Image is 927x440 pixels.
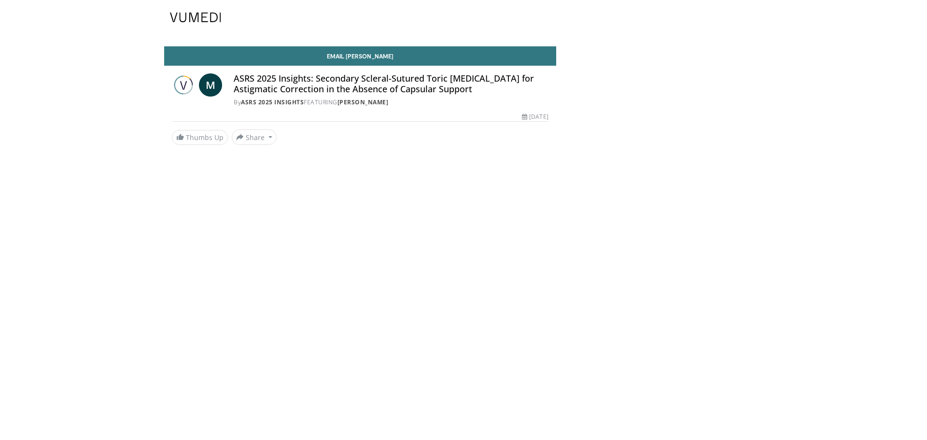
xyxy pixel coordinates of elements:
[232,129,277,145] button: Share
[172,73,195,97] img: ASRS 2025 Insights
[172,130,228,145] a: Thumbs Up
[234,98,548,107] div: By FEATURING
[234,73,548,94] h4: ASRS 2025 Insights: Secondary Scleral-Sutured Toric [MEDICAL_DATA] for Astigmatic Correction in t...
[337,98,389,106] a: [PERSON_NAME]
[522,113,548,121] div: [DATE]
[170,13,221,22] img: VuMedi Logo
[199,73,222,97] a: M
[241,98,304,106] a: ASRS 2025 Insights
[164,46,556,66] a: Email [PERSON_NAME]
